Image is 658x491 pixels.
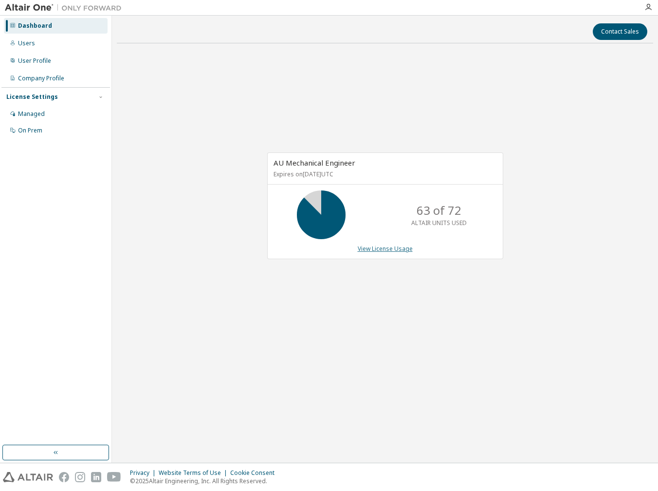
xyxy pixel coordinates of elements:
p: 63 of 72 [417,202,461,219]
img: linkedin.svg [91,472,101,482]
div: Users [18,39,35,47]
button: Contact Sales [593,23,647,40]
div: Privacy [130,469,159,477]
img: youtube.svg [107,472,121,482]
p: ALTAIR UNITS USED [411,219,467,227]
p: © 2025 Altair Engineering, Inc. All Rights Reserved. [130,477,280,485]
div: Cookie Consent [230,469,280,477]
img: altair_logo.svg [3,472,53,482]
img: facebook.svg [59,472,69,482]
p: Expires on [DATE] UTC [274,170,494,178]
div: Dashboard [18,22,52,30]
div: Company Profile [18,75,64,82]
div: On Prem [18,127,42,134]
div: Website Terms of Use [159,469,230,477]
div: License Settings [6,93,58,101]
a: View License Usage [358,245,413,253]
div: User Profile [18,57,51,65]
img: instagram.svg [75,472,85,482]
span: AU Mechanical Engineer [274,158,355,168]
div: Managed [18,110,45,118]
img: Altair One [5,3,127,13]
